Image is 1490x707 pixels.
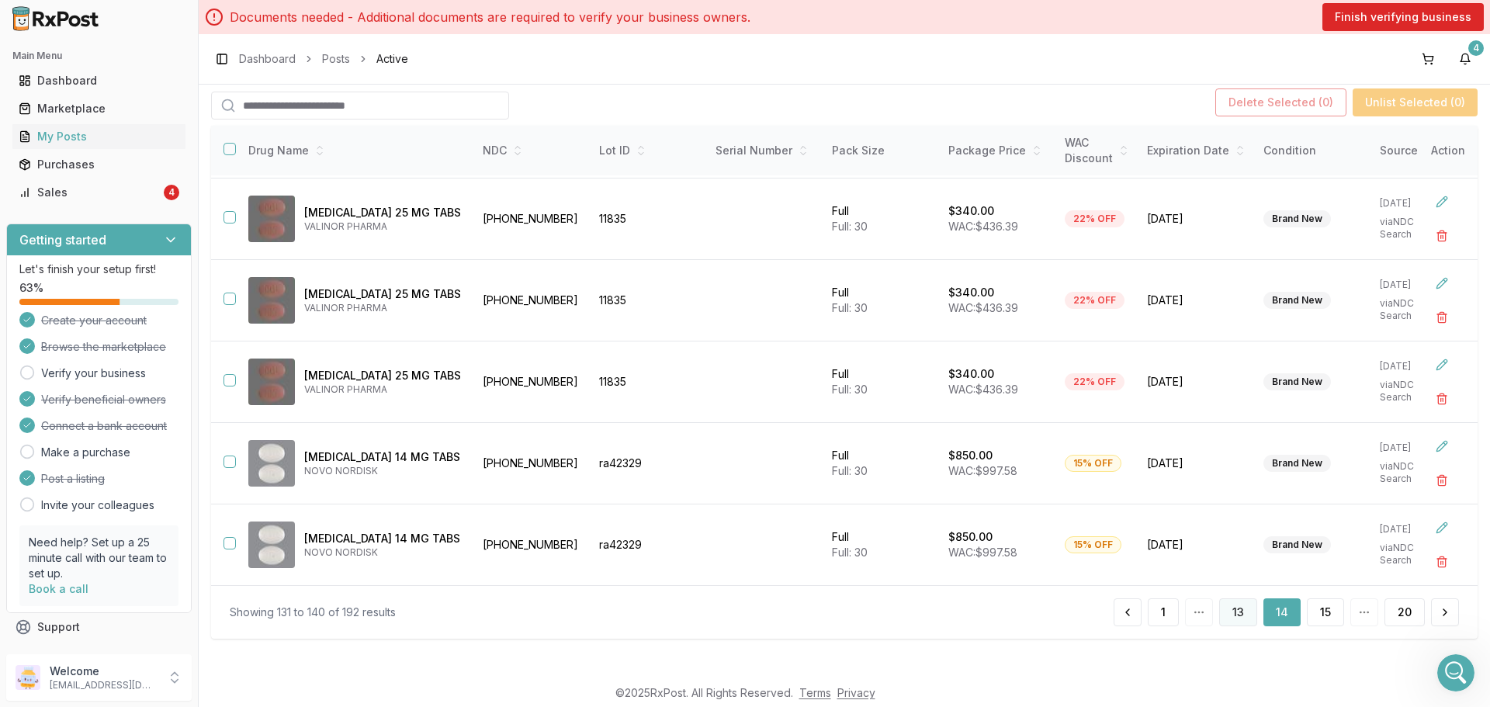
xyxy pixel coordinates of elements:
div: Lot ID [599,143,697,158]
td: [PHONE_NUMBER] [473,341,590,423]
span: [DATE] [1147,456,1245,471]
a: Posts [322,51,350,67]
a: My Posts [12,123,185,151]
div: Brand New [1263,373,1331,390]
div: 22% OFF [1065,292,1124,309]
p: [EMAIL_ADDRESS][DOMAIN_NAME] [50,679,158,691]
nav: breadcrumb [239,51,408,67]
a: Dashboard [239,51,296,67]
a: Marketplace [12,95,185,123]
div: Expiration Date [1147,143,1245,158]
span: [DATE] [1147,537,1245,553]
td: ra42329 [590,423,706,504]
img: Rybelsus 14 MG TABS [248,440,295,487]
span: [DATE] [1147,211,1245,227]
td: ra42329 [590,504,706,586]
th: Condition [1254,126,1370,176]
td: Full [823,260,939,341]
p: [DATE] [1380,442,1439,454]
button: Marketplace [6,96,192,121]
th: Pack Size [823,126,939,176]
span: Verify beneficial owners [41,392,166,407]
button: Edit [1428,514,1456,542]
img: User avatar [16,665,40,690]
button: 15 [1307,598,1344,626]
h2: Main Menu [12,50,185,62]
a: Book a call [29,582,88,595]
div: 15% OFF [1065,455,1121,472]
p: Need help? Set up a 25 minute call with our team to set up. [29,535,169,581]
td: Full [823,504,939,586]
p: [MEDICAL_DATA] 25 MG TABS [304,368,461,383]
p: NOVO NORDISK [304,465,461,477]
span: WAC: $436.39 [948,220,1018,233]
td: Full [823,423,939,504]
a: Purchases [12,151,185,178]
td: 11835 [590,178,706,260]
span: Browse the marketplace [41,339,166,355]
button: Edit [1428,351,1456,379]
button: 13 [1219,598,1257,626]
button: Edit [1428,188,1456,216]
div: My Posts [19,129,179,144]
span: Feedback [37,647,90,663]
button: Purchases [6,152,192,177]
button: Delete [1428,222,1456,250]
p: VALINOR PHARMA [304,220,461,233]
button: Support [6,613,192,641]
div: Dashboard [19,73,179,88]
div: Package Price [948,143,1046,158]
div: 4 [164,185,179,200]
div: Source [1380,143,1439,158]
span: WAC: $997.58 [948,546,1017,559]
div: Brand New [1263,210,1331,227]
span: Full: 30 [832,464,868,477]
button: Sales4 [6,180,192,205]
p: VALINOR PHARMA [304,302,461,314]
p: via NDC Search [1380,216,1439,241]
td: [PHONE_NUMBER] [473,504,590,586]
button: Edit [1428,432,1456,460]
img: Movantik 25 MG TABS [248,196,295,242]
td: [PHONE_NUMBER] [473,178,590,260]
p: VALINOR PHARMA [304,383,461,396]
span: Full: 30 [832,546,868,559]
a: Make a purchase [41,445,130,460]
div: 22% OFF [1065,210,1124,227]
p: [MEDICAL_DATA] 25 MG TABS [304,205,461,220]
td: [PHONE_NUMBER] [473,423,590,504]
p: [DATE] [1380,279,1439,291]
span: WAC: $997.58 [948,464,1017,477]
a: Privacy [837,686,875,699]
button: 20 [1384,598,1425,626]
div: Marketplace [19,101,179,116]
p: $850.00 [948,529,993,545]
p: $340.00 [948,203,994,219]
button: Feedback [6,641,192,669]
p: [MEDICAL_DATA] 14 MG TABS [304,531,461,546]
img: Rybelsus 14 MG TABS [248,522,295,568]
div: Sales [19,185,161,200]
div: 22% OFF [1065,373,1124,390]
div: NDC [483,143,580,158]
p: Let's finish your setup first! [19,262,178,277]
span: Active [376,51,408,67]
th: Action [1419,126,1478,176]
button: 1 [1148,598,1179,626]
p: Documents needed - Additional documents are required to verify your business owners. [230,8,750,26]
button: Edit [1428,269,1456,297]
button: Delete [1428,303,1456,331]
img: Movantik 25 MG TABS [248,359,295,405]
td: 11835 [590,260,706,341]
p: [MEDICAL_DATA] 14 MG TABS [304,449,461,465]
td: Full [823,178,939,260]
p: via NDC Search [1380,297,1439,322]
p: Welcome [50,664,158,679]
button: Finish verifying business [1322,3,1484,31]
button: My Posts [6,124,192,149]
p: via NDC Search [1380,542,1439,567]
